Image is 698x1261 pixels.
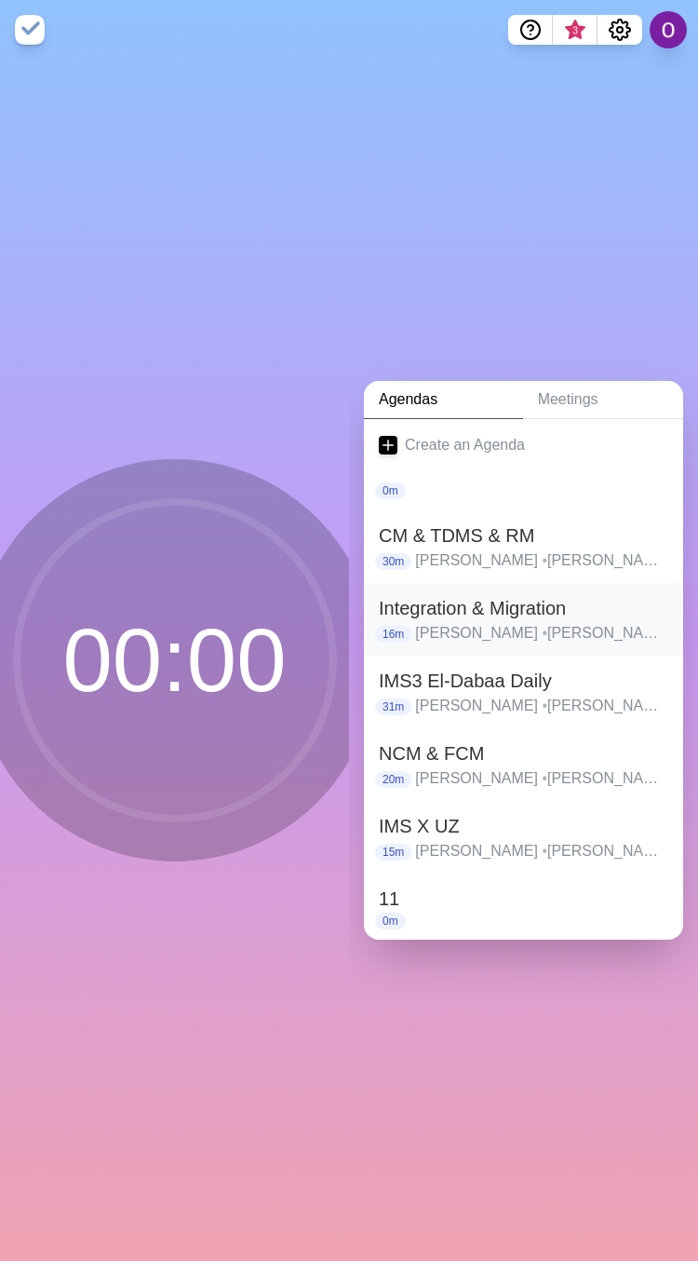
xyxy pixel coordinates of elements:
[379,667,668,695] h2: IMS3 El-Dabaa Daily
[375,553,411,570] p: 30m
[379,885,668,913] h2: 11
[523,381,683,419] a: Meetings
[542,552,547,568] span: •
[375,482,406,499] p: 0m
[415,767,668,790] p: [PERSON_NAME] [PERSON_NAME] [PERSON_NAME] [PERSON_NAME] [PERSON_NAME] [PERSON_NAME] [PERSON_NAME]...
[415,622,668,644] p: [PERSON_NAME] [PERSON_NAME] [PERSON_NAME] [PERSON_NAME] [PERSON_NAME] [PERSON_NAME] [PERSON_NAME]...
[542,698,547,713] span: •
[415,840,668,862] p: [PERSON_NAME] [PERSON_NAME] [PERSON_NAME] [PERSON_NAME] [PERSON_NAME] [PERSON_NAME] [PERSON_NAME]...
[379,739,668,767] h2: NCM & FCM
[542,770,547,786] span: •
[375,698,411,715] p: 31m
[375,771,411,788] p: 20m
[508,15,553,45] button: Help
[375,626,411,643] p: 16m
[375,913,406,929] p: 0m
[597,15,642,45] button: Settings
[379,812,668,840] h2: IMS X UZ
[375,844,411,861] p: 15m
[568,23,583,38] span: 3
[415,695,668,717] p: [PERSON_NAME] [PERSON_NAME] [PERSON_NAME] [PERSON_NAME] [PERSON_NAME] [PERSON_NAME] [PERSON_NAME]...
[415,549,668,572] p: [PERSON_NAME] [PERSON_NAME] [PERSON_NAME] [PERSON_NAME] [PERSON_NAME] [PERSON_NAME] [PERSON_NAME]...
[379,522,668,549] h2: CM & TDMS & RM
[542,625,547,641] span: •
[364,419,683,471] a: Create an Agenda
[379,594,668,622] h2: Integration & Migration
[542,843,547,859] span: •
[15,15,45,45] img: timeblocks logo
[364,381,523,419] a: Agendas
[553,15,597,45] button: What’s new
